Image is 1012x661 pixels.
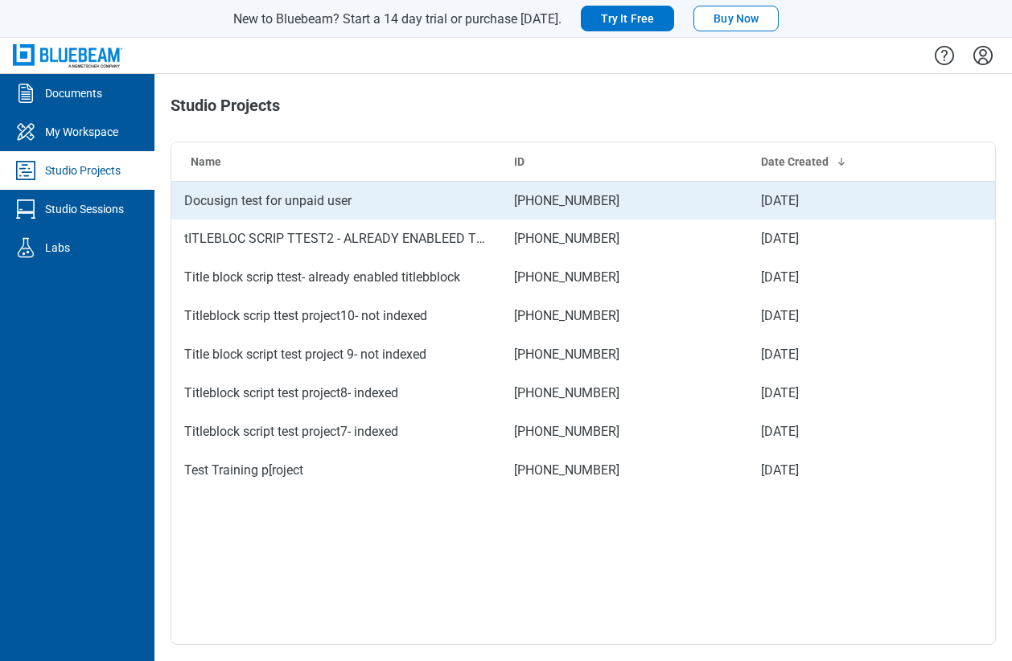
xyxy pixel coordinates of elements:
svg: My Workspace [13,119,39,145]
td: Docusign test for unpaid user [171,181,501,220]
td: Titleblock script test project8- indexed [171,374,501,413]
td: [PHONE_NUMBER] [501,335,748,374]
div: Studio Projects [45,162,121,179]
div: My Workspace [45,124,118,140]
table: Studio projects table [171,142,995,490]
svg: Documents [13,80,39,106]
td: [DATE] [748,258,913,297]
td: [DATE] [748,335,913,374]
td: Titleblock script test project7- indexed [171,413,501,451]
td: Title block scrip ttest- already enabled titlebblock [171,258,501,297]
button: Try It Free [581,6,675,31]
div: Name [191,154,488,170]
svg: Studio Sessions [13,196,39,222]
td: [PHONE_NUMBER] [501,297,748,335]
h1: Studio Projects [171,96,280,122]
svg: Studio Projects [13,158,39,183]
td: [DATE] [748,181,913,220]
td: [DATE] [748,297,913,335]
td: [DATE] [748,220,913,258]
td: [PHONE_NUMBER] [501,258,748,297]
td: Title block script test project 9- not indexed [171,335,501,374]
td: [DATE] [748,413,913,451]
div: Labs [45,240,70,256]
td: [PHONE_NUMBER] [501,374,748,413]
td: [DATE] [748,374,913,413]
img: Bluebeam, Inc. [13,44,122,68]
td: [PHONE_NUMBER] [501,181,748,220]
svg: Labs [13,235,39,261]
div: Date Created [761,154,900,170]
td: [PHONE_NUMBER] [501,451,748,490]
div: Documents [45,85,102,101]
td: [PHONE_NUMBER] [501,413,748,451]
div: ID [514,154,735,170]
td: [DATE] [748,451,913,490]
button: Buy Now [693,6,779,31]
td: Titleblock scrip ttest project10- not indexed [171,297,501,335]
span: New to Bluebeam? Start a 14 day trial or purchase [DATE]. [233,11,562,27]
div: Studio Sessions [45,201,124,217]
button: Settings [970,42,996,69]
td: tITLEBLOC SCRIP TTEST2 - ALREADY ENABLEED TITLEBNLOCK [171,220,501,258]
td: Test Training p[roject [171,451,501,490]
td: [PHONE_NUMBER] [501,220,748,258]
